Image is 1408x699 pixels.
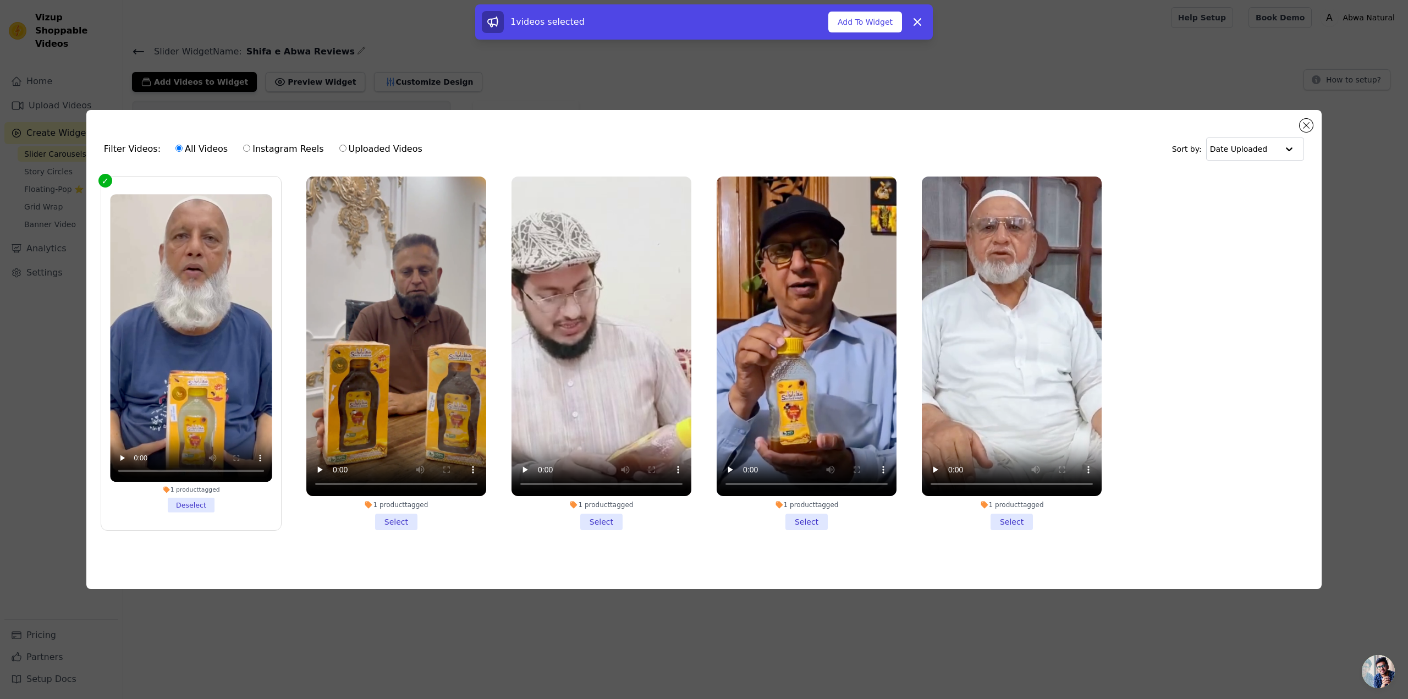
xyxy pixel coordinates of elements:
[922,500,1102,509] div: 1 product tagged
[510,16,585,27] span: 1 videos selected
[512,500,691,509] div: 1 product tagged
[306,500,486,509] div: 1 product tagged
[104,136,428,162] div: Filter Videos:
[1300,119,1313,132] button: Close modal
[110,486,272,493] div: 1 product tagged
[828,12,902,32] button: Add To Widget
[1362,655,1395,688] div: Open chat
[717,500,897,509] div: 1 product tagged
[175,142,228,156] label: All Videos
[339,142,423,156] label: Uploaded Videos
[1172,137,1305,161] div: Sort by:
[243,142,324,156] label: Instagram Reels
